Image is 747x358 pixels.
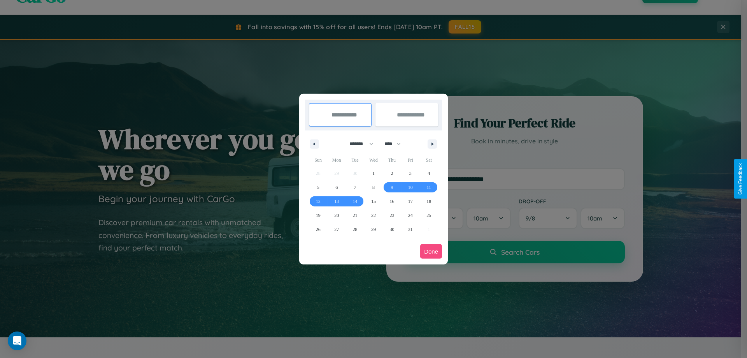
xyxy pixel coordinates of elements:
[346,154,364,166] span: Tue
[401,154,419,166] span: Fri
[401,166,419,180] button: 3
[335,180,338,194] span: 6
[426,208,431,222] span: 25
[420,180,438,194] button: 11
[409,166,412,180] span: 3
[383,154,401,166] span: Thu
[317,180,319,194] span: 5
[408,222,413,236] span: 31
[420,194,438,208] button: 18
[309,194,327,208] button: 12
[316,194,321,208] span: 12
[309,180,327,194] button: 5
[428,166,430,180] span: 4
[408,180,413,194] span: 10
[420,166,438,180] button: 4
[8,332,26,350] div: Open Intercom Messenger
[383,222,401,236] button: 30
[354,180,356,194] span: 7
[371,208,376,222] span: 22
[346,222,364,236] button: 28
[309,222,327,236] button: 26
[353,194,358,208] span: 14
[353,208,358,222] span: 21
[408,194,413,208] span: 17
[389,222,394,236] span: 30
[327,180,345,194] button: 6
[371,222,376,236] span: 29
[372,166,375,180] span: 1
[389,208,394,222] span: 23
[426,180,431,194] span: 11
[371,194,376,208] span: 15
[327,154,345,166] span: Mon
[383,166,401,180] button: 2
[334,208,339,222] span: 20
[420,244,442,259] button: Done
[364,194,382,208] button: 15
[408,208,413,222] span: 24
[391,166,393,180] span: 2
[334,222,339,236] span: 27
[426,194,431,208] span: 18
[346,180,364,194] button: 7
[327,208,345,222] button: 20
[309,154,327,166] span: Sun
[327,222,345,236] button: 27
[391,180,393,194] span: 9
[420,208,438,222] button: 25
[364,222,382,236] button: 29
[401,222,419,236] button: 31
[364,180,382,194] button: 8
[389,194,394,208] span: 16
[364,166,382,180] button: 1
[316,208,321,222] span: 19
[738,163,743,195] div: Give Feedback
[372,180,375,194] span: 8
[346,194,364,208] button: 14
[346,208,364,222] button: 21
[327,194,345,208] button: 13
[383,208,401,222] button: 23
[401,194,419,208] button: 17
[316,222,321,236] span: 26
[383,180,401,194] button: 9
[353,222,358,236] span: 28
[309,208,327,222] button: 19
[420,154,438,166] span: Sat
[364,154,382,166] span: Wed
[334,194,339,208] span: 13
[401,180,419,194] button: 10
[383,194,401,208] button: 16
[401,208,419,222] button: 24
[364,208,382,222] button: 22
